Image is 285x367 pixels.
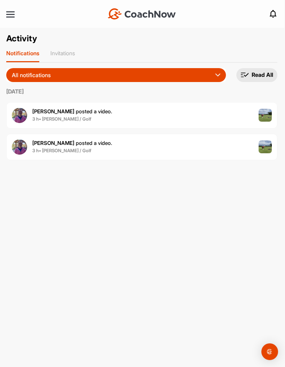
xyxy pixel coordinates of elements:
h2: Activity [6,33,277,43]
b: 3 h • [PERSON_NAME] / Golf [32,116,91,122]
span: posted a video . [32,140,112,146]
img: user avatar [12,108,27,123]
button: All notifications [6,68,226,82]
img: dropdown_icon [215,73,220,77]
b: 3 h • [PERSON_NAME] / Golf [32,148,91,153]
p: Notifications [6,50,39,57]
span: posted a video . [32,108,112,115]
p: Invitations [50,50,75,57]
b: [PERSON_NAME] [32,108,74,115]
div: Open Intercom Messenger [261,343,278,360]
img: post image [259,109,272,122]
img: user avatar [12,139,27,155]
b: [PERSON_NAME] [32,140,74,146]
p: All notifications [12,72,51,78]
label: [DATE] [6,87,277,96]
p: Read All [252,71,273,79]
img: CoachNow [108,8,176,19]
img: post image [259,140,272,154]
